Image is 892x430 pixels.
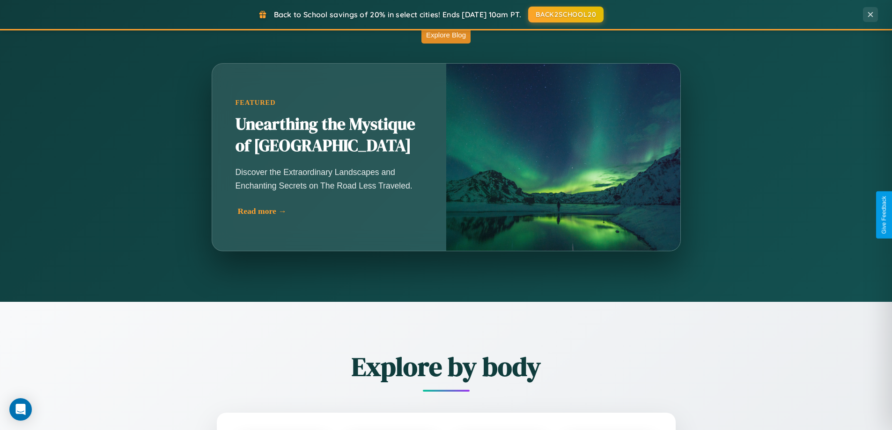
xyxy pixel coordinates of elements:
[528,7,604,22] button: BACK2SCHOOL20
[881,196,887,234] div: Give Feedback
[238,206,425,216] div: Read more →
[421,26,471,44] button: Explore Blog
[165,349,727,385] h2: Explore by body
[236,114,423,157] h2: Unearthing the Mystique of [GEOGRAPHIC_DATA]
[236,166,423,192] p: Discover the Extraordinary Landscapes and Enchanting Secrets on The Road Less Traveled.
[236,99,423,107] div: Featured
[274,10,521,19] span: Back to School savings of 20% in select cities! Ends [DATE] 10am PT.
[9,398,32,421] div: Open Intercom Messenger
